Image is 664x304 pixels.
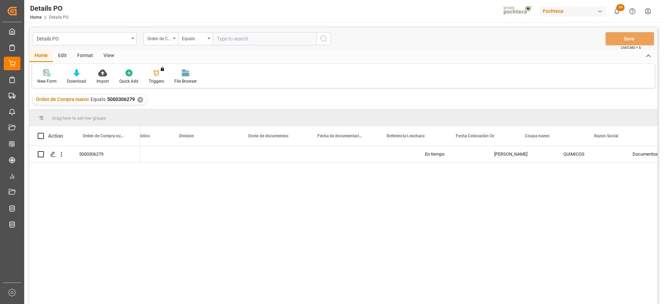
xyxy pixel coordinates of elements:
a: Home [30,15,41,20]
div: Action [48,133,63,139]
span: 26 [616,4,625,11]
span: Division [179,133,194,138]
div: En tiempo [417,146,486,162]
button: open menu [33,32,137,45]
div: 5000306279 [71,146,140,162]
div: File Browser [174,78,197,84]
span: Referencia Leschaco [387,133,425,138]
button: Pochteca [540,4,609,18]
div: Pochteca [540,6,606,16]
span: Drag here to set row groups [52,116,106,121]
span: Coupa nuevo [525,133,550,138]
span: Orden de Compra nuevo [83,133,126,138]
span: Orden de Compra nuevo [36,96,89,102]
button: Help Center [625,3,640,19]
span: Fecha de documentación requerida [317,133,364,138]
div: New Form [37,78,57,84]
div: Edit [53,50,72,62]
div: Press SPACE to select this row. [29,146,140,163]
button: show 26 new notifications [609,3,625,19]
button: Save [606,32,654,45]
span: Equals [91,96,105,102]
div: Details PO [37,34,129,43]
img: pochtecaImg.jpg_1689854062.jpg [501,5,535,17]
div: ✕ [137,97,143,103]
span: Envio de documentos [248,133,288,138]
div: QUIMICOS [563,146,616,162]
span: Razon Social [594,133,618,138]
div: Orden de Compra nuevo [147,34,171,42]
div: Format [72,50,98,62]
div: Home [29,50,53,62]
button: open menu [178,32,213,45]
div: Equals [182,34,205,42]
div: View [98,50,119,62]
div: Import [96,78,109,84]
div: Download [67,78,86,84]
span: Fecha Colocación Oc [456,133,495,138]
div: [PERSON_NAME] [486,146,555,162]
span: Ctrl/CMD + S [621,45,641,50]
div: Details PO [30,3,68,13]
button: open menu [144,32,178,45]
input: Type to search [213,32,316,45]
button: search button [316,32,331,45]
span: 5000306279 [107,96,135,102]
div: Quick Add [119,78,138,84]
